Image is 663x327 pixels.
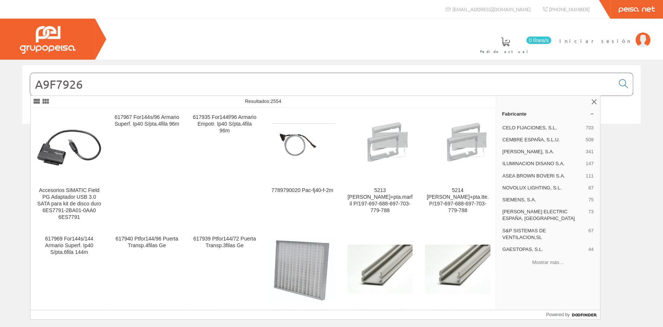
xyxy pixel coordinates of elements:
[502,125,583,131] span: CELO FIJACIONES, S.L.
[480,48,531,55] span: Pedido actual
[30,73,615,95] input: Buscar...
[37,236,102,256] div: 617969 For144s/144 Armario Superf. Ip40 S/pta.6fila 144m
[502,246,585,253] span: GAESTOPAS, S.L.
[502,196,585,203] span: SIEMENS, S.A.
[269,237,335,302] img: AFR CAD-COMPACT 4500 F9 479X532x48
[585,160,594,167] span: 147
[588,208,593,222] span: 73
[269,123,335,172] img: 7789790020 Pac-fj40-f-2m
[114,236,179,249] div: 617940 Ptfor144/96 Puerta Transp.4filas Ge
[588,246,593,253] span: 44
[496,108,600,120] a: Fabricante
[347,116,413,179] img: 5213 Marco+pta.marfil P/197-697-688-697-703-779-788
[585,148,594,155] span: 341
[271,98,281,104] span: 2554
[588,185,593,191] span: 87
[347,187,413,214] div: 5213 [PERSON_NAME]+pta.marfil P/197-697-688-697-703-779-788
[37,129,102,166] img: Accesorios SIMATIC Field PG Adaptador USB 3.0 SATA para kit de disco duro 6ES7791-2BA01-0AA0 6ES7791
[269,309,335,322] div: AFR CAD-COMPACT 4500 F9 479X532x48
[425,309,490,322] div: 990793N PERFIL RTA-TAPW (650 GY)
[585,136,594,143] span: 509
[502,185,585,191] span: NOVOLUX LIGHTING, S.L.
[269,187,335,194] div: 7789790020 Pac-fj40-f-2m
[425,119,490,176] img: 5214 Marco Marfil+pta.tte. P/197-697-688-697-703-779-788
[452,6,531,12] span: [EMAIL_ADDRESS][DOMAIN_NAME]
[37,187,102,221] div: Accesorios SIMATIC Field PG Adaptador USB 3.0 SATA para kit de disco duro 6ES7791-2BA01-0AA0 6ES7791
[425,187,490,214] div: 5214 [PERSON_NAME]+pta.tte. P/197-697-688-697-703-779-788
[549,6,590,12] span: [PHONE_NUMBER]
[499,256,597,268] button: Mostrar más…
[114,114,179,128] div: 617967 For144s/96 Armario Superf. Ip40 S/pta.4fila 96m
[526,37,551,44] span: 0 línea/s
[502,227,585,241] span: S&P SISTEMAS DE VENTILACION,SL
[502,160,583,167] span: ILUMINACION DISANO S.A.
[559,37,632,44] span: Iniciar sesión
[546,311,569,318] span: Powered by
[108,108,185,229] a: 617967 For144s/96 Armario Superf. Ip40 S/pta.4fila 96m
[341,108,419,229] a: 5213 Marco+pta.marfil P/197-697-688-697-703-779-788 5213 [PERSON_NAME]+pta.marfil P/197-697-688-6...
[585,125,594,131] span: 703
[192,236,257,249] div: 617939 Ptfor144/72 Puerta Transp.3filas Ge
[245,98,281,104] span: Resultados:
[502,136,583,143] span: CEMBRE ESPAÑA, S.L.U.
[588,227,593,241] span: 67
[22,133,641,139] div: © Grupo Peisa
[20,26,76,54] img: Grupo Peisa
[585,173,594,179] span: 111
[31,108,108,229] a: Accesorios SIMATIC Field PG Adaptador USB 3.0 SATA para kit de disco duro 6ES7791-2BA01-0AA0 6ES7...
[263,108,341,229] a: 7789790020 Pac-fj40-f-2m 7789790020 Pac-fj40-f-2m
[192,114,257,134] div: 617935 For144f/96 Armario Empotr. Ip40 S/pta.4fila 96m
[502,173,583,179] span: ASEA BROWN BOVERI S.A.
[546,310,600,319] a: Powered by
[588,196,593,203] span: 75
[186,108,263,229] a: 617935 For144f/96 Armario Empotr. Ip40 S/pta.4fila 96m
[347,309,413,322] div: 990795N PERFIL RTA-TAPW (650 BK)
[419,108,496,229] a: 5214 Marco Marfil+pta.tte. P/197-697-688-697-703-779-788 5214 [PERSON_NAME]+pta.tte. P/197-697-68...
[425,245,490,294] img: 990793N PERFIL RTA-TAPW (650 GY)
[502,148,583,155] span: [PERSON_NAME], S.A.
[502,208,585,222] span: [PERSON_NAME] ELECTRIC ESPAÑA, [GEOGRAPHIC_DATA]
[559,31,650,38] a: Iniciar sesión
[347,245,413,294] img: 990795N PERFIL RTA-TAPW (650 BK)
